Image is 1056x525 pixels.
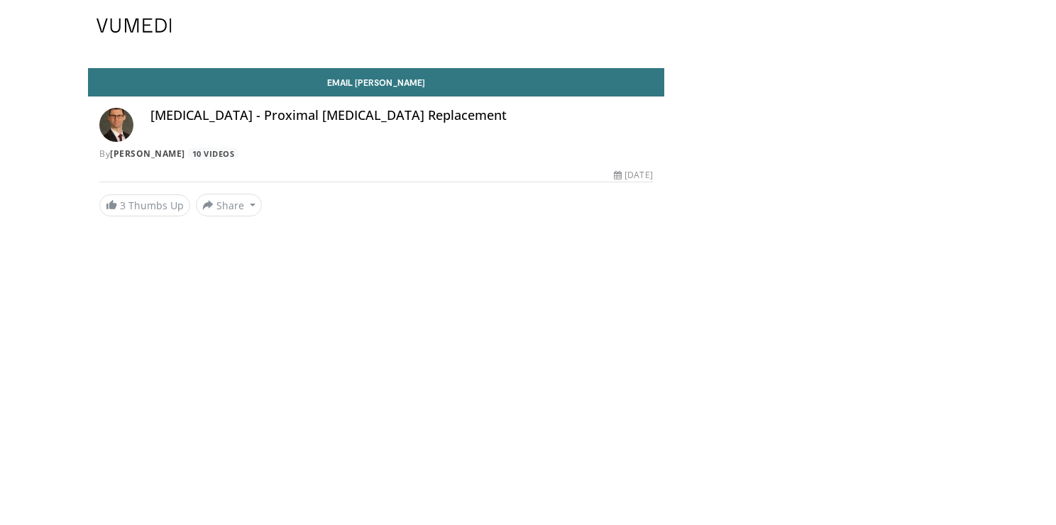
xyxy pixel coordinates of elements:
span: 3 [120,199,126,212]
div: [DATE] [614,169,652,182]
div: By [99,148,653,160]
a: 3 Thumbs Up [99,194,190,216]
a: Email [PERSON_NAME] [88,68,664,96]
img: Avatar [99,108,133,142]
img: VuMedi Logo [97,18,172,33]
h4: [MEDICAL_DATA] - Proximal [MEDICAL_DATA] Replacement [150,108,653,123]
a: 10 Videos [187,148,239,160]
a: [PERSON_NAME] [110,148,185,160]
button: Share [196,194,262,216]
